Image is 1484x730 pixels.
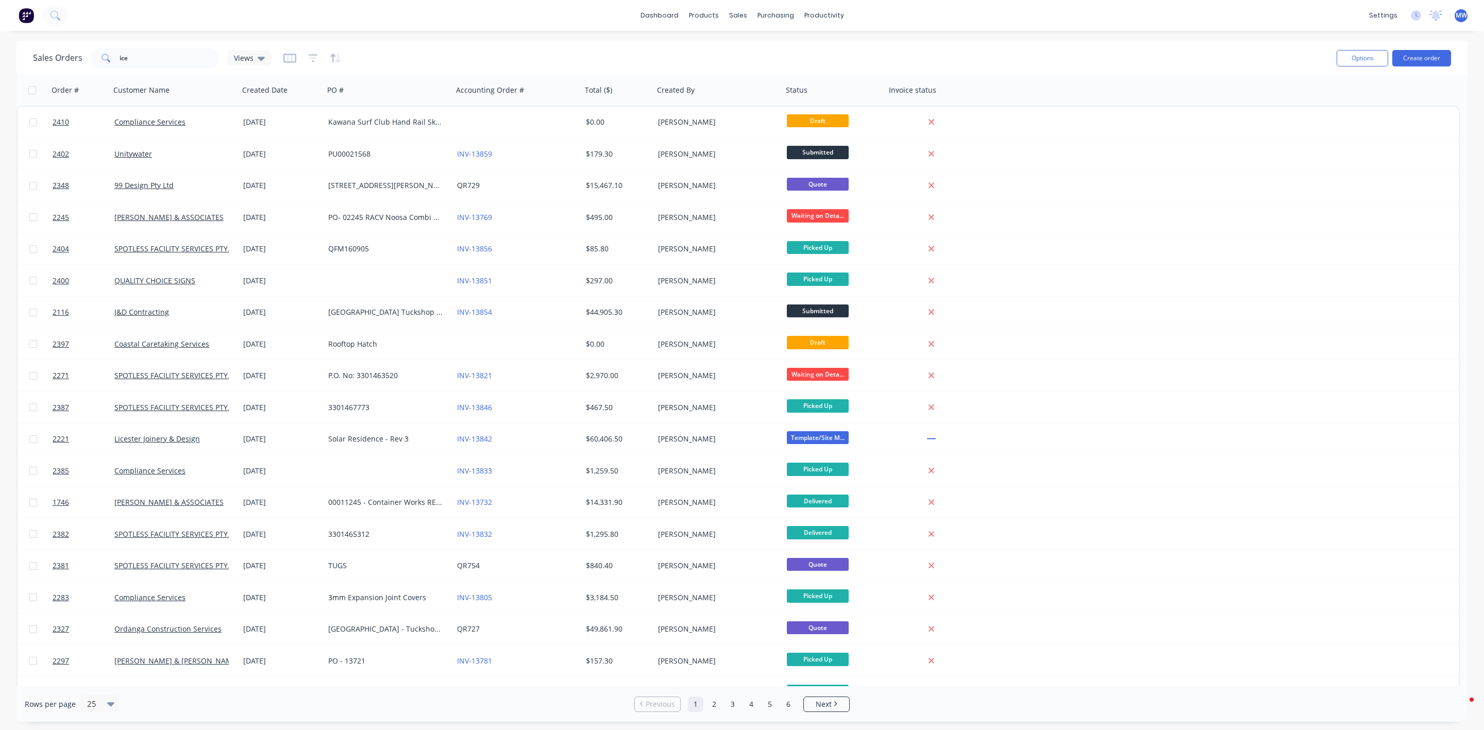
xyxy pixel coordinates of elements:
a: 1746 [53,487,114,518]
div: $179.30 [586,149,647,159]
a: [PERSON_NAME] & ASSOCIATES [114,497,224,507]
div: [DATE] [243,592,320,603]
input: Search... [120,48,220,69]
div: $1,295.80 [586,529,647,539]
a: SPOTLESS FACILITY SERVICES PTY. LTD [114,561,245,570]
a: QUALITY CHOICE SIGNS [114,276,195,285]
div: [DATE] [243,402,320,413]
a: dashboard [635,8,684,23]
span: Waiting on Deta... [787,209,849,222]
div: [DATE] [243,466,320,476]
div: [DATE] [243,434,320,444]
span: Picked Up [787,241,849,254]
div: [PERSON_NAME] [658,624,772,634]
span: Quote [787,558,849,571]
h1: Sales Orders [33,53,82,63]
div: purchasing [752,8,799,23]
div: [PERSON_NAME] [658,370,772,381]
div: Status [786,85,807,95]
div: $467.50 [586,402,647,413]
a: 2382 [53,519,114,550]
a: J&D Contracting [114,307,169,317]
div: [PERSON_NAME] [658,117,772,127]
div: [DATE] [243,212,320,223]
a: Next page [804,699,849,709]
a: 2410 [53,107,114,138]
div: [DATE] [243,149,320,159]
span: 2271 [53,370,69,381]
div: Accounting Order # [456,85,524,95]
a: QR727 [457,624,480,634]
div: $2,970.00 [586,370,647,381]
div: $14,331.90 [586,497,647,507]
span: 2400 [53,276,69,286]
span: Picked Up [787,589,849,602]
div: $157.30 [586,656,647,666]
a: QR729 [457,180,480,190]
div: [DATE] [243,529,320,539]
a: INV-13821 [457,370,492,380]
div: Rooftop Hatch [328,339,443,349]
a: INV-13832 [457,529,492,539]
div: TUGS [328,561,443,571]
div: PO - 13721 [328,656,443,666]
a: INV-13805 [457,592,492,602]
img: Factory [19,8,34,23]
div: Invoice status [889,85,936,95]
div: $495.00 [586,212,647,223]
span: 2397 [53,339,69,349]
div: [DATE] [243,307,320,317]
span: 2245 [53,212,69,223]
span: 2283 [53,592,69,603]
a: Page 4 [744,697,759,712]
div: [PERSON_NAME] [658,244,772,254]
div: $297.00 [586,276,647,286]
span: Picked Up [787,685,849,698]
span: Views [234,53,254,63]
a: Compliance Services [114,466,185,476]
button: Create order [1392,50,1451,66]
span: 2221 [53,434,69,444]
div: Order # [52,85,79,95]
div: [DATE] [243,180,320,191]
div: $0.00 [586,117,647,127]
div: Total ($) [585,85,612,95]
a: 2385 [53,455,114,486]
span: Template/Site M... [787,431,849,444]
span: 2348 [53,180,69,191]
a: SPOTLESS FACILITY SERVICES PTY. LTD [114,370,245,380]
a: 2271 [53,360,114,391]
a: INV-13781 [457,656,492,666]
a: INV-13769 [457,212,492,222]
div: Created Date [242,85,288,95]
span: Submitted [787,146,849,159]
a: INV-13732 [457,497,492,507]
a: SPOTLESS FACILITY SERVICES PTY. LTD [114,529,245,539]
span: 2297 [53,656,69,666]
a: INV-13859 [457,149,492,159]
div: [PERSON_NAME] [658,434,772,444]
a: INV-13854 [457,307,492,317]
div: [STREET_ADDRESS][PERSON_NAME] [328,180,443,191]
div: [PERSON_NAME] [658,402,772,413]
div: [PERSON_NAME] [658,276,772,286]
span: Quote [787,621,849,634]
span: Draft [787,114,849,127]
a: INV-13833 [457,466,492,476]
span: 2116 [53,307,69,317]
div: QFM160905 [328,244,443,254]
div: [PERSON_NAME] [658,656,772,666]
span: 2387 [53,402,69,413]
a: Compliance Services [114,117,185,127]
span: Delivered [787,526,849,539]
div: [GEOGRAPHIC_DATA] - Tuckshop Refurb [328,624,443,634]
span: Waiting on Deta... [787,368,849,381]
a: SPOTLESS FACILITY SERVICES PTY. LTD [114,402,245,412]
div: $0.00 [586,339,647,349]
a: INV-13856 [457,244,492,253]
div: 3301467773 [328,402,443,413]
div: [PERSON_NAME] [658,149,772,159]
span: Next [816,699,832,709]
span: Submitted [787,304,849,317]
div: P.O. No: 3301463520 [328,370,443,381]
